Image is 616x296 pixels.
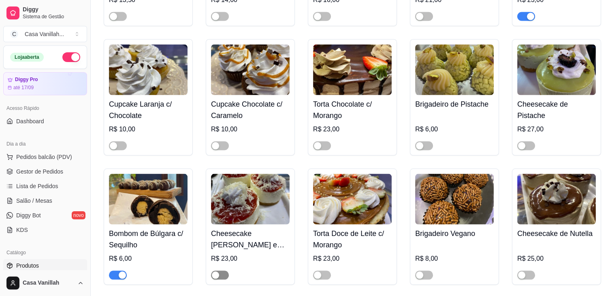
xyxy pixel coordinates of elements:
[109,99,188,121] h4: Cupcake Laranja c/ Chocolate
[3,259,87,272] a: Produtos
[313,228,392,251] h4: Torta Doce de Leite c/ Morango
[23,13,84,20] span: Sistema de Gestão
[517,45,596,95] img: product-image
[3,246,87,259] div: Catálogo
[3,26,87,42] button: Select a team
[10,53,44,62] div: Loja aberta
[16,117,44,125] span: Dashboard
[109,228,188,251] h4: Bombom de Búlgara c/ Sequilho
[211,99,290,121] h4: Cupcake Chocolate c/ Caramelo
[23,6,84,13] span: Diggy
[23,279,74,287] span: Casa Vanillah
[16,262,39,270] span: Produtos
[3,137,87,150] div: Dia a dia
[3,165,87,178] a: Gestor de Pedidos
[109,124,188,134] div: R$ 10,00
[3,72,87,95] a: Diggy Proaté 17/09
[16,226,28,234] span: KDS
[211,124,290,134] div: R$ 10,00
[517,254,596,264] div: R$ 25,00
[517,99,596,121] h4: Cheesecake de Pistache
[415,174,494,225] img: product-image
[3,180,87,193] a: Lista de Pedidos
[3,150,87,163] button: Pedidos balcão (PDV)
[3,3,87,23] a: DiggySistema de Gestão
[211,254,290,264] div: R$ 23,00
[109,45,188,95] img: product-image
[313,124,392,134] div: R$ 23,00
[109,254,188,264] div: R$ 6,00
[415,228,494,239] h4: Brigadeiro Vegano
[313,254,392,264] div: R$ 23,00
[16,197,52,205] span: Salão / Mesas
[15,77,38,83] article: Diggy Pro
[25,30,64,38] div: Casa Vanillah ...
[3,209,87,222] a: Diggy Botnovo
[3,194,87,207] a: Salão / Mesas
[415,99,494,110] h4: Brigadeiro de Pistache
[16,211,41,219] span: Diggy Bot
[13,84,34,91] article: até 17/09
[109,174,188,225] img: product-image
[313,45,392,95] img: product-image
[3,223,87,236] a: KDS
[16,182,58,190] span: Lista de Pedidos
[3,115,87,128] a: Dashboard
[211,228,290,251] h4: Cheesecake [PERSON_NAME] e [PERSON_NAME]
[10,30,18,38] span: C
[3,102,87,115] div: Acesso Rápido
[3,273,87,293] button: Casa Vanillah
[16,167,63,176] span: Gestor de Pedidos
[211,45,290,95] img: product-image
[517,124,596,134] div: R$ 27,00
[517,228,596,239] h4: Cheesecake de Nutella
[415,45,494,95] img: product-image
[415,124,494,134] div: R$ 6,00
[415,254,494,264] div: R$ 8,00
[62,52,80,62] button: Alterar Status
[517,174,596,225] img: product-image
[313,174,392,225] img: product-image
[16,153,72,161] span: Pedidos balcão (PDV)
[313,99,392,121] h4: Torta Chocolate c/ Morango
[211,174,290,225] img: product-image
